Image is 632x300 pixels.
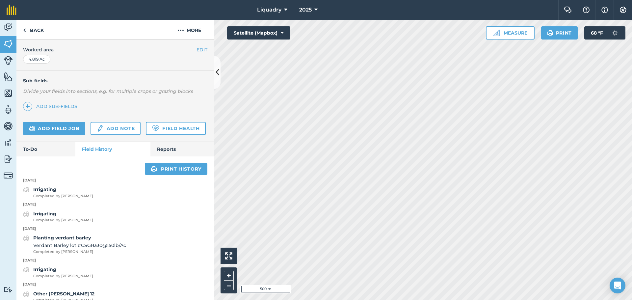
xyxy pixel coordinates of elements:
span: Liquadry [257,6,281,14]
span: Worked area [23,46,207,53]
span: Completed by [PERSON_NAME] [33,273,93,279]
a: Add field job [23,122,85,135]
span: Verdant Barley lot #CSGR330 @ 150 lb / Ac [33,242,126,249]
img: svg+xml;base64,PD94bWwgdmVyc2lvbj0iMS4wIiBlbmNvZGluZz0idXRmLTgiPz4KPCEtLSBHZW5lcmF0b3I6IEFkb2JlIE... [4,286,13,293]
a: Print history [145,163,207,175]
img: svg+xml;base64,PHN2ZyB4bWxucz0iaHR0cDovL3d3dy53My5vcmcvMjAwMC9zdmciIHdpZHRoPSI1NiIgaGVpZ2h0PSI2MC... [4,88,13,98]
em: Divide your fields into sections, e.g. for multiple crops or grazing blocks [23,88,193,94]
p: [DATE] [16,258,214,263]
img: svg+xml;base64,PD94bWwgdmVyc2lvbj0iMS4wIiBlbmNvZGluZz0idXRmLTgiPz4KPCEtLSBHZW5lcmF0b3I6IEFkb2JlIE... [4,154,13,164]
a: Planting verdant barleyVerdant Barley lot #CSGR330@150lb/AcCompleted by [PERSON_NAME] [23,234,126,255]
strong: Other [PERSON_NAME] 12 [33,291,94,297]
img: svg+xml;base64,PHN2ZyB4bWxucz0iaHR0cDovL3d3dy53My5vcmcvMjAwMC9zdmciIHdpZHRoPSIyMCIgaGVpZ2h0PSIyNC... [177,26,184,34]
button: EDIT [197,46,207,53]
a: IrrigatingCompleted by [PERSON_NAME] [23,266,93,279]
img: svg+xml;base64,PD94bWwgdmVyc2lvbj0iMS4wIiBlbmNvZGluZz0idXRmLTgiPz4KPCEtLSBHZW5lcmF0b3I6IEFkb2JlIE... [23,186,29,194]
span: Completed by [PERSON_NAME] [33,249,126,255]
img: svg+xml;base64,PHN2ZyB4bWxucz0iaHR0cDovL3d3dy53My5vcmcvMjAwMC9zdmciIHdpZHRoPSIxOSIgaGVpZ2h0PSIyNC... [547,29,553,37]
span: 68 ° F [591,26,603,40]
a: Field History [75,142,150,156]
img: svg+xml;base64,PHN2ZyB4bWxucz0iaHR0cDovL3d3dy53My5vcmcvMjAwMC9zdmciIHdpZHRoPSIxOSIgaGVpZ2h0PSIyNC... [151,165,157,173]
p: [DATE] [16,226,214,232]
img: svg+xml;base64,PD94bWwgdmVyc2lvbj0iMS4wIiBlbmNvZGluZz0idXRmLTgiPz4KPCEtLSBHZW5lcmF0b3I6IEFkb2JlIE... [23,234,29,242]
a: IrrigatingCompleted by [PERSON_NAME] [23,186,93,199]
p: [DATE] [16,202,214,207]
img: svg+xml;base64,PD94bWwgdmVyc2lvbj0iMS4wIiBlbmNvZGluZz0idXRmLTgiPz4KPCEtLSBHZW5lcmF0b3I6IEFkb2JlIE... [608,26,621,40]
a: Reports [150,142,214,156]
span: Completed by [PERSON_NAME] [33,193,93,199]
img: svg+xml;base64,PD94bWwgdmVyc2lvbj0iMS4wIiBlbmNvZGluZz0idXRmLTgiPz4KPCEtLSBHZW5lcmF0b3I6IEFkb2JlIE... [4,171,13,180]
strong: Irrigating [33,266,56,272]
img: svg+xml;base64,PHN2ZyB4bWxucz0iaHR0cDovL3d3dy53My5vcmcvMjAwMC9zdmciIHdpZHRoPSIxNyIgaGVpZ2h0PSIxNy... [601,6,608,14]
img: A cog icon [619,7,627,13]
a: Add sub-fields [23,102,80,111]
img: svg+xml;base64,PD94bWwgdmVyc2lvbj0iMS4wIiBlbmNvZGluZz0idXRmLTgiPz4KPCEtLSBHZW5lcmF0b3I6IEFkb2JlIE... [23,290,29,298]
button: Measure [486,26,535,40]
a: Add note [91,122,141,135]
img: svg+xml;base64,PD94bWwgdmVyc2lvbj0iMS4wIiBlbmNvZGluZz0idXRmLTgiPz4KPCEtLSBHZW5lcmF0b3I6IEFkb2JlIE... [4,56,13,65]
img: svg+xml;base64,PD94bWwgdmVyc2lvbj0iMS4wIiBlbmNvZGluZz0idXRmLTgiPz4KPCEtLSBHZW5lcmF0b3I6IEFkb2JlIE... [23,266,29,274]
strong: Irrigating [33,211,56,217]
a: IrrigatingCompleted by [PERSON_NAME] [23,210,93,223]
button: More [165,20,214,39]
span: Completed by [PERSON_NAME] [33,217,93,223]
img: Two speech bubbles overlapping with the left bubble in the forefront [564,7,572,13]
img: svg+xml;base64,PHN2ZyB4bWxucz0iaHR0cDovL3d3dy53My5vcmcvMjAwMC9zdmciIHdpZHRoPSI5IiBoZWlnaHQ9IjI0Ii... [23,26,26,34]
img: svg+xml;base64,PD94bWwgdmVyc2lvbj0iMS4wIiBlbmNvZGluZz0idXRmLTgiPz4KPCEtLSBHZW5lcmF0b3I6IEFkb2JlIE... [23,210,29,218]
img: svg+xml;base64,PHN2ZyB4bWxucz0iaHR0cDovL3d3dy53My5vcmcvMjAwMC9zdmciIHdpZHRoPSI1NiIgaGVpZ2h0PSI2MC... [4,39,13,49]
img: svg+xml;base64,PD94bWwgdmVyc2lvbj0iMS4wIiBlbmNvZGluZz0idXRmLTgiPz4KPCEtLSBHZW5lcmF0b3I6IEFkb2JlIE... [4,121,13,131]
div: 4.819 Ac [23,55,50,64]
p: [DATE] [16,282,214,287]
img: A question mark icon [582,7,590,13]
img: svg+xml;base64,PD94bWwgdmVyc2lvbj0iMS4wIiBlbmNvZGluZz0idXRmLTgiPz4KPCEtLSBHZW5lcmF0b3I6IEFkb2JlIE... [96,124,104,132]
button: 68 °F [584,26,625,40]
img: svg+xml;base64,PD94bWwgdmVyc2lvbj0iMS4wIiBlbmNvZGluZz0idXRmLTgiPz4KPCEtLSBHZW5lcmF0b3I6IEFkb2JlIE... [4,138,13,148]
img: Four arrows, one pointing top left, one top right, one bottom right and the last bottom left [225,252,232,259]
a: To-Do [16,142,75,156]
button: Satellite (Mapbox) [227,26,290,40]
button: Print [541,26,578,40]
img: fieldmargin Logo [7,5,16,15]
a: Field Health [146,122,205,135]
strong: Irrigating [33,186,56,192]
img: Ruler icon [493,30,500,36]
span: 2025 [299,6,312,14]
a: Back [16,20,50,39]
img: svg+xml;base64,PHN2ZyB4bWxucz0iaHR0cDovL3d3dy53My5vcmcvMjAwMC9zdmciIHdpZHRoPSI1NiIgaGVpZ2h0PSI2MC... [4,72,13,82]
div: Open Intercom Messenger [610,278,625,293]
button: – [224,281,234,290]
p: [DATE] [16,177,214,183]
button: + [224,271,234,281]
h4: Sub-fields [16,77,214,84]
img: svg+xml;base64,PD94bWwgdmVyc2lvbj0iMS4wIiBlbmNvZGluZz0idXRmLTgiPz4KPCEtLSBHZW5lcmF0b3I6IEFkb2JlIE... [29,124,35,132]
strong: Planting verdant barley [33,235,91,241]
img: svg+xml;base64,PD94bWwgdmVyc2lvbj0iMS4wIiBlbmNvZGluZz0idXRmLTgiPz4KPCEtLSBHZW5lcmF0b3I6IEFkb2JlIE... [4,105,13,115]
img: svg+xml;base64,PHN2ZyB4bWxucz0iaHR0cDovL3d3dy53My5vcmcvMjAwMC9zdmciIHdpZHRoPSIxNCIgaGVpZ2h0PSIyNC... [25,102,30,110]
img: svg+xml;base64,PD94bWwgdmVyc2lvbj0iMS4wIiBlbmNvZGluZz0idXRmLTgiPz4KPCEtLSBHZW5lcmF0b3I6IEFkb2JlIE... [4,22,13,32]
